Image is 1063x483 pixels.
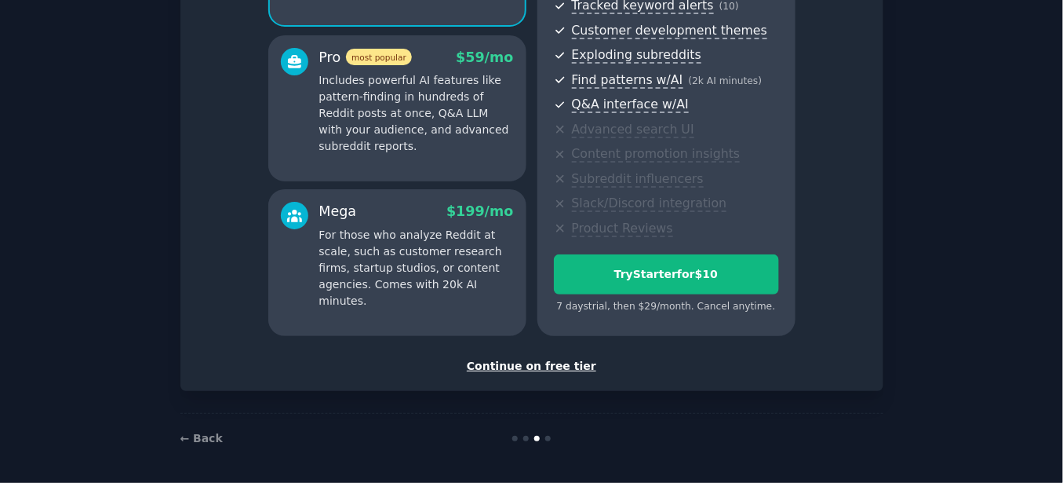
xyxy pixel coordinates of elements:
[555,266,778,283] div: Try Starter for $10
[456,49,513,65] span: $ 59 /mo
[572,171,704,188] span: Subreddit influencers
[689,75,763,86] span: ( 2k AI minutes )
[180,432,223,445] a: ← Back
[554,300,779,314] div: 7 days trial, then $ 29 /month . Cancel anytime.
[319,202,357,221] div: Mega
[572,47,701,64] span: Exploding subreddits
[572,221,673,237] span: Product Reviews
[319,227,514,309] p: For those who analyze Reddit at scale, such as customer research firms, startup studios, or conte...
[719,1,739,12] span: ( 10 )
[572,146,741,163] span: Content promotion insights
[572,23,768,39] span: Customer development themes
[572,196,727,212] span: Slack/Discord integration
[572,122,694,138] span: Advanced search UI
[554,254,779,295] button: TryStarterfor$10
[319,48,412,68] div: Pro
[346,49,412,65] span: most popular
[197,358,867,375] div: Continue on free tier
[446,203,513,219] span: $ 199 /mo
[572,72,683,89] span: Find patterns w/AI
[319,72,514,155] p: Includes powerful AI features like pattern-finding in hundreds of Reddit posts at once, Q&A LLM w...
[572,97,689,113] span: Q&A interface w/AI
